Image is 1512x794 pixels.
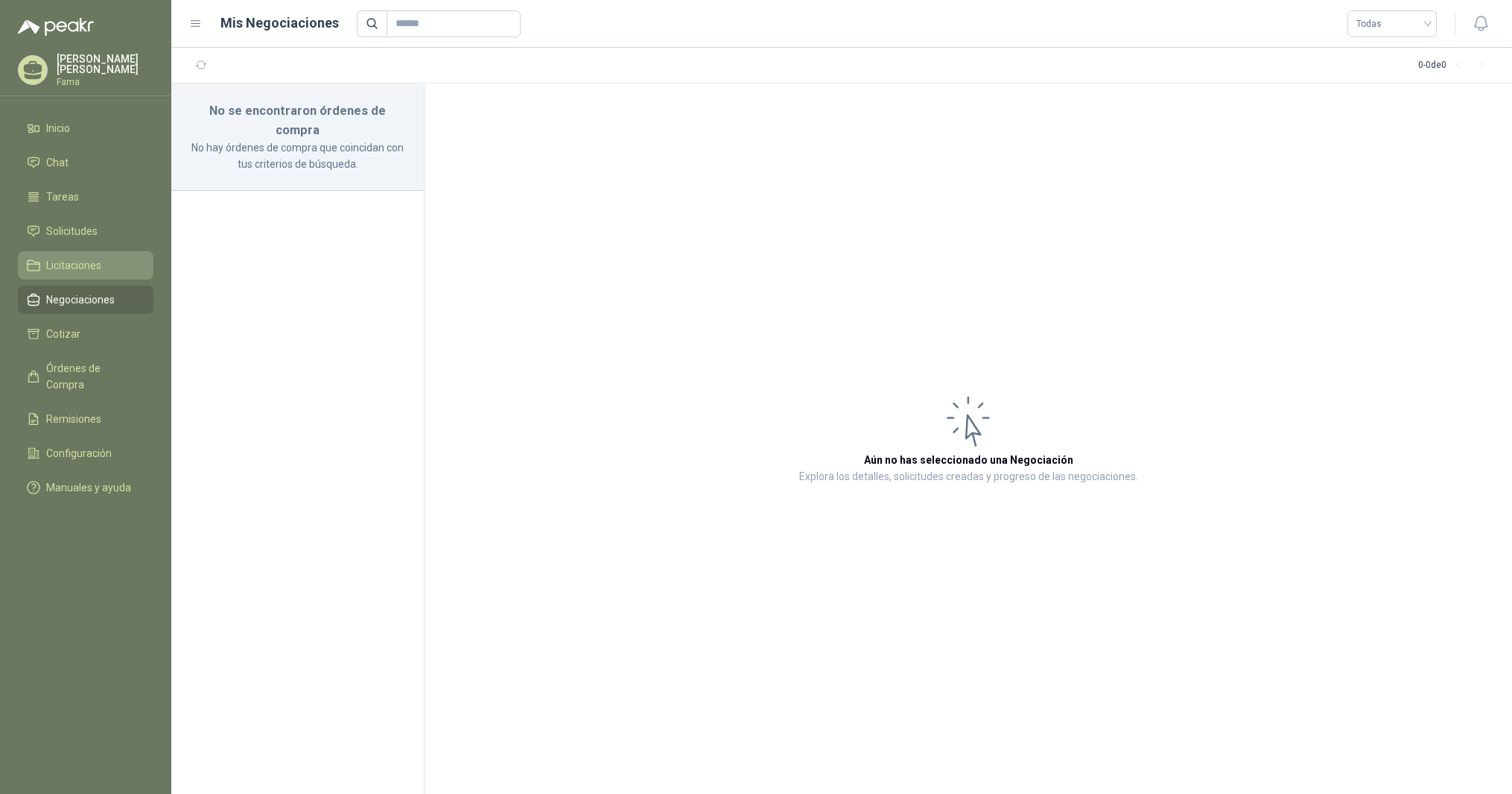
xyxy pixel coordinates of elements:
[46,445,112,461] span: Configuración
[18,286,153,314] a: Negociaciones
[189,139,406,172] p: No hay órdenes de compra que coincidan con tus criterios de búsqueda.
[18,320,153,348] a: Cotizar
[46,120,70,136] span: Inicio
[18,18,94,36] img: Logo peakr
[18,251,153,280] a: Licitaciones
[46,411,101,427] span: Remisiones
[18,217,153,245] a: Solicitudes
[220,13,339,34] h1: Mis Negociaciones
[46,223,98,239] span: Solicitudes
[799,468,1138,486] p: Explora los detalles, solicitudes creadas y progreso de las negociaciones.
[46,479,131,496] span: Manuales y ayuda
[46,189,79,205] span: Tareas
[18,439,153,467] a: Configuración
[864,452,1073,468] h3: Aún no has seleccionado una Negociación
[189,101,406,139] h3: No se encontraron órdenes de compra
[18,473,153,502] a: Manuales y ayuda
[46,360,139,393] span: Órdenes de Compra
[57,78,153,86] p: Fama
[46,257,101,274] span: Licitaciones
[1418,54,1494,78] div: 0 - 0 de 0
[18,114,153,142] a: Inicio
[18,148,153,177] a: Chat
[18,183,153,211] a: Tareas
[1356,13,1428,35] span: Todas
[46,292,115,308] span: Negociaciones
[18,354,153,399] a: Órdenes de Compra
[46,326,80,342] span: Cotizar
[57,54,153,75] p: [PERSON_NAME] [PERSON_NAME]
[46,154,69,171] span: Chat
[18,405,153,433] a: Remisiones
